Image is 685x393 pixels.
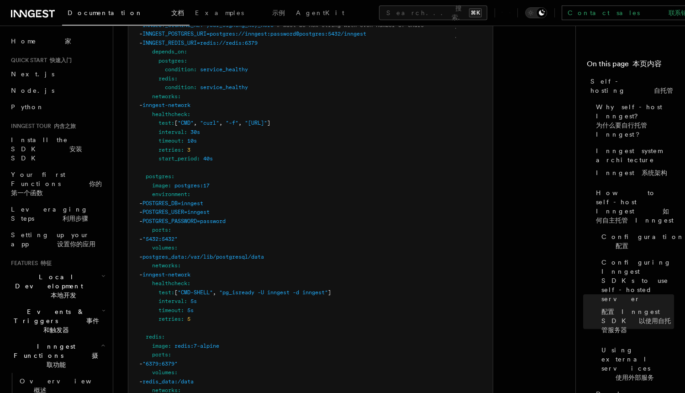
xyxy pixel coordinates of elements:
[219,289,328,296] span: "pg_isready -U inngest -d inngest"
[11,103,44,111] span: Python
[11,206,88,222] span: Leveraging Steps
[171,9,184,16] font: 文档
[203,155,213,162] span: 40s
[596,188,674,225] span: How to self-host Inngest
[139,40,142,46] span: -
[596,102,674,139] span: Why self-host Inngest?
[146,173,171,180] span: postgres
[142,40,258,46] span: INNGEST_REDIS_URI=redis://redis:6379
[171,173,174,180] span: :
[152,262,178,269] span: networks
[7,269,107,303] button: Local Development 本地开发
[226,120,238,126] span: "-f"
[181,147,184,153] span: :
[194,66,197,73] span: :
[142,31,366,37] span: INNGEST_POSTGRES_URI=postgres://inngest:password@postgres:5432/inngest
[7,307,102,335] span: Events & Triggers
[165,66,194,73] span: condition
[598,342,674,386] a: Using external services 使用外部服务
[142,22,274,28] span: INNGEST_SIGNING_KEY=your_signing_key_here
[7,338,107,373] button: Inngest Functions 摄取功能
[142,236,178,242] span: "5432:5432"
[190,298,197,304] span: 5s
[139,31,142,37] span: -
[168,182,171,189] span: :
[139,271,142,278] span: -
[452,5,465,39] font: 搜索...
[277,22,424,28] span: # Must be hex string with even number of chars
[587,58,674,73] h4: On this page
[11,171,102,196] span: Your first Functions
[152,351,168,358] span: ports
[525,7,547,18] button: Toggle dark mode
[194,120,197,126] span: ,
[139,361,142,367] span: -
[7,99,107,115] a: Python
[598,228,674,254] a: Configuration 配置
[7,260,52,267] span: Features
[174,75,178,82] span: :
[184,58,187,64] span: :
[187,111,190,117] span: :
[158,307,181,313] span: timeout
[7,303,107,338] button: Events & Triggers 事件和触发器
[57,240,95,248] font: 设置你的应用
[184,129,187,135] span: :
[142,361,178,367] span: "6379:6379"
[213,289,216,296] span: ,
[7,342,101,369] span: Inngest Functions
[139,236,142,242] span: -
[7,57,72,64] span: Quick start
[178,93,181,100] span: :
[142,209,210,215] span: POSTGRES_USER=inngest
[190,3,290,25] a: Examples 示例
[168,227,171,233] span: :
[596,122,647,138] font: 为什么要自行托管 Inngest？
[152,343,168,349] span: image
[50,57,72,64] font: 快速入门
[590,77,674,95] span: Self-hosting
[139,22,142,28] span: -
[139,254,142,260] span: -
[7,201,107,227] a: Leveraging Steps 利用步骤
[187,191,190,197] span: :
[171,120,174,126] span: :
[11,37,71,46] span: Home
[158,138,181,144] span: timeout
[7,272,101,300] span: Local Development
[592,143,674,185] a: Inngest system architectureInngest 系统架构
[178,289,213,296] span: "CMD-SHELL"
[142,200,203,207] span: POSTGRES_DB=inngest
[190,129,200,135] span: 30s
[184,298,187,304] span: :
[7,66,107,82] a: Next.js
[139,209,142,215] span: -
[194,84,197,90] span: :
[51,292,76,299] font: 本地开发
[152,280,187,287] span: healthcheck
[142,254,264,260] span: postgres_data:/var/lib/postgresql/data
[178,262,181,269] span: :
[11,87,54,94] span: Node.js
[174,289,178,296] span: [
[596,146,674,181] span: Inngest system architecture
[152,191,187,197] span: environment
[187,316,190,322] span: 5
[200,84,248,90] span: service_healthy
[187,280,190,287] span: :
[171,289,174,296] span: :
[152,48,184,55] span: depends_on
[158,298,184,304] span: interval
[181,138,184,144] span: :
[267,120,270,126] span: ]
[632,59,662,68] font: 本页内容
[162,334,165,340] span: :
[174,182,210,189] span: postgres:17
[152,369,174,376] span: volumes
[168,351,171,358] span: :
[139,218,142,224] span: -
[7,132,107,166] a: Install the SDK 安装 SDK
[174,120,178,126] span: [
[245,120,267,126] span: "[URL]"
[616,374,654,381] font: 使用外部服务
